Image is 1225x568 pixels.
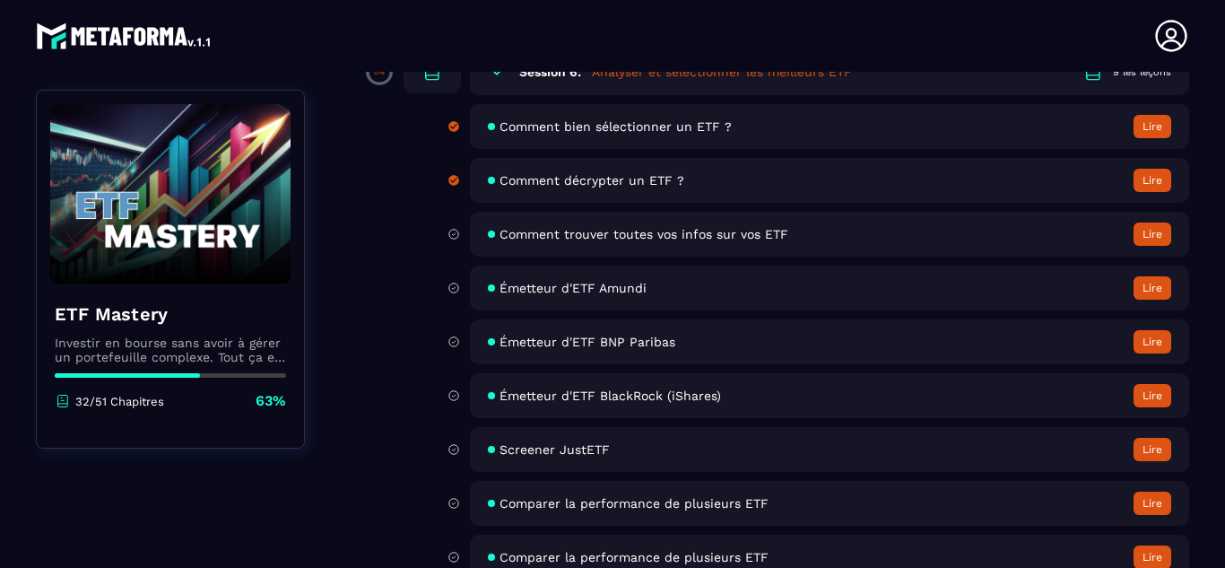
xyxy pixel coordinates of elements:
button: Lire [1134,115,1171,138]
span: Émetteur d'ETF BNP Paribas [500,335,675,349]
button: Lire [1134,330,1171,354]
button: Lire [1134,276,1171,300]
button: Lire [1134,169,1171,192]
div: 9 les leçons [1113,66,1171,79]
span: Screener JustETF [500,442,610,457]
img: banner [50,104,291,284]
p: 63% [256,391,286,411]
img: logo [36,18,213,54]
h6: Session 6: [519,65,581,79]
h4: ETF Mastery [55,301,286,327]
span: Comment décrypter un ETF ? [500,173,684,188]
button: Lire [1134,384,1171,407]
button: Lire [1134,492,1171,515]
button: Lire [1134,223,1171,246]
span: Émetteur d'ETF Amundi [500,281,647,295]
p: 32/51 Chapitres [75,395,164,408]
span: Comparer la performance de plusieurs ETF [500,496,769,511]
p: Investir en bourse sans avoir à gérer un portefeuille complexe. Tout ça est rendu possible grâce ... [55,336,286,364]
button: Lire [1134,438,1171,461]
h5: Analyser et sélectionner les meilleurs ETF [592,63,852,81]
span: Comment bien sélectionner un ETF ? [500,119,732,134]
span: Comparer la performance de plusieurs ETF [500,550,769,564]
span: Émetteur d'ETF BlackRock (iShares) [500,389,721,403]
span: Comment trouver toutes vos infos sur vos ETF [500,227,788,241]
p: 0% [374,68,385,76]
